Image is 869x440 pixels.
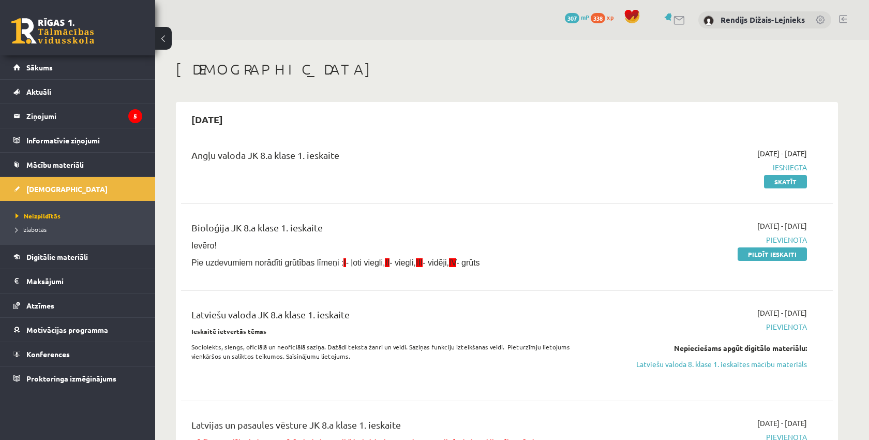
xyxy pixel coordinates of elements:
span: Mācību materiāli [26,160,84,169]
div: Latvijas un pasaules vēsture JK 8.a klase 1. ieskaite [191,418,596,437]
a: Maksājumi [13,269,142,293]
span: [DATE] - [DATE] [757,307,807,318]
span: xp [607,13,613,21]
i: 5 [128,109,142,123]
strong: Ieskaitē ietvertās tēmas [191,327,266,335]
span: Pie uzdevumiem norādīti grūtības līmeņi : - ļoti viegli, - viegli, - vidēji, - grūts [191,258,480,267]
a: [DEMOGRAPHIC_DATA] [13,177,142,201]
a: Izlabotās [16,225,145,234]
span: Aktuāli [26,87,51,96]
legend: Ziņojumi [26,104,142,128]
h1: [DEMOGRAPHIC_DATA] [176,61,838,78]
a: 307 mP [565,13,589,21]
span: Atzīmes [26,301,54,310]
span: IV [449,258,456,267]
span: mP [581,13,589,21]
div: Nepieciešams apgūt digitālo materiālu: [612,343,807,354]
span: 307 [565,13,579,23]
legend: Informatīvie ziņojumi [26,128,142,152]
a: Ziņojumi5 [13,104,142,128]
a: Rendijs Dižais-Lejnieks [721,14,805,25]
span: Iesniegta [612,162,807,173]
a: Digitālie materiāli [13,245,142,269]
a: Latviešu valoda 8. klase 1. ieskaites mācību materiāls [612,359,807,370]
span: [DATE] - [DATE] [757,418,807,429]
span: 338 [591,13,605,23]
a: Aktuāli [13,80,142,104]
span: Motivācijas programma [26,325,108,334]
span: II [385,258,389,267]
div: Angļu valoda JK 8.a klase 1. ieskaite [191,148,596,167]
a: Motivācijas programma [13,318,142,342]
span: Pievienota [612,321,807,332]
a: Informatīvie ziņojumi [13,128,142,152]
span: Proktoringa izmēģinājums [26,374,116,383]
a: Pildīt ieskaiti [738,247,807,261]
img: Rendijs Dižais-Lejnieks [703,16,714,26]
a: Proktoringa izmēģinājums [13,366,142,390]
a: Rīgas 1. Tālmācības vidusskola [11,18,94,44]
a: Skatīt [764,175,807,188]
span: [DATE] - [DATE] [757,148,807,159]
span: Ievēro! [191,241,217,250]
a: Konferences [13,342,142,366]
p: Sociolekts, slengs, oficiālā un neoficiālā saziņa. Dažādi teksta žanri un veidi. Saziņas funkciju... [191,342,596,361]
span: Pievienota [612,234,807,245]
div: Bioloģija JK 8.a klase 1. ieskaite [191,221,596,240]
span: Sākums [26,63,53,72]
span: [DEMOGRAPHIC_DATA] [26,184,108,194]
span: III [416,258,423,267]
a: Sākums [13,55,142,79]
legend: Maksājumi [26,269,142,293]
a: Atzīmes [13,294,142,317]
span: [DATE] - [DATE] [757,221,807,231]
div: Latviešu valoda JK 8.a klase 1. ieskaite [191,307,596,327]
a: Mācību materiāli [13,153,142,177]
h2: [DATE] [181,107,233,131]
span: Digitālie materiāli [26,252,88,261]
span: Izlabotās [16,225,47,233]
a: 338 xp [591,13,619,21]
span: Neizpildītās [16,212,61,220]
span: Konferences [26,349,70,359]
a: Neizpildītās [16,211,145,221]
span: I [343,258,346,267]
